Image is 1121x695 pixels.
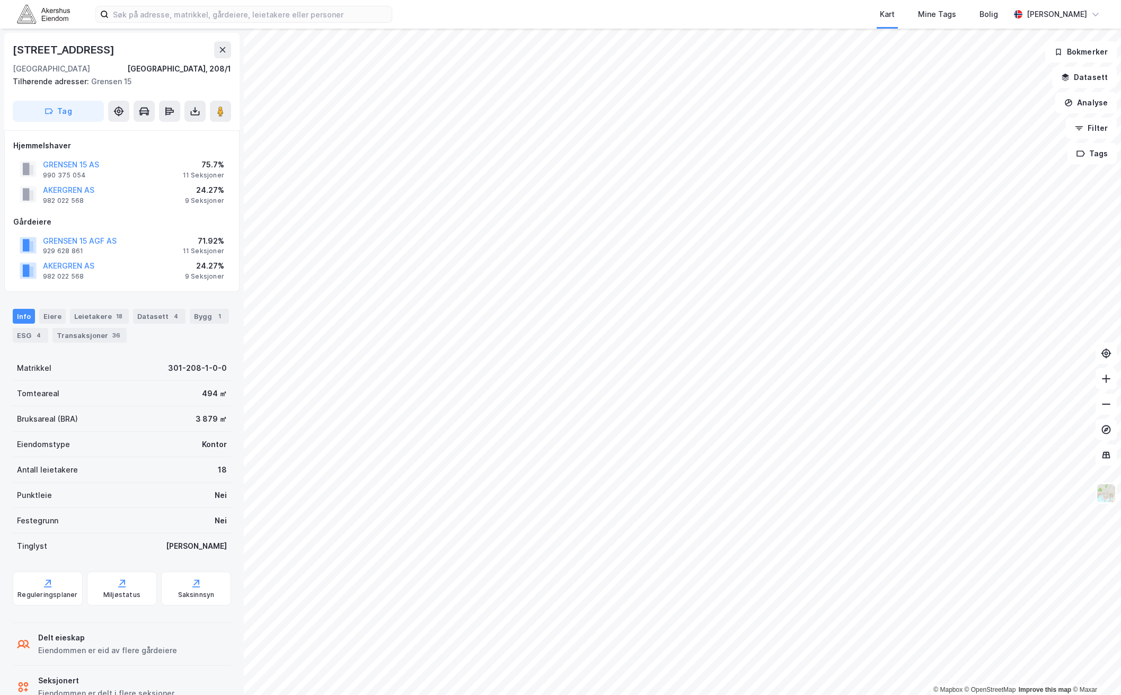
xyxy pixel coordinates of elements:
div: Saksinnsyn [178,591,215,599]
div: [PERSON_NAME] [166,540,227,553]
div: Kontor [202,438,227,451]
div: Festegrunn [17,514,58,527]
div: 4 [171,311,181,322]
div: [PERSON_NAME] [1027,8,1087,21]
div: 24.27% [185,184,224,197]
div: Delt eieskap [38,631,177,644]
div: [GEOGRAPHIC_DATA], 208/1 [127,63,231,75]
span: Tilhørende adresser: [13,77,91,86]
div: ESG [13,328,48,343]
a: OpenStreetMap [965,686,1016,693]
div: Antall leietakere [17,464,78,476]
div: Eiere [39,309,66,324]
div: 75.7% [183,158,224,171]
div: Leietakere [70,309,129,324]
div: Tinglyst [17,540,47,553]
div: Gårdeiere [13,216,231,228]
div: 11 Seksjoner [183,171,224,180]
div: 11 Seksjoner [183,247,224,255]
button: Tags [1067,143,1117,164]
div: 3 879 ㎡ [196,413,227,425]
div: [GEOGRAPHIC_DATA] [13,63,90,75]
div: Matrikkel [17,362,51,375]
div: Nei [215,514,227,527]
div: Kart [880,8,895,21]
button: Datasett [1052,67,1117,88]
div: 1 [214,311,225,322]
div: 982 022 568 [43,272,84,281]
div: Bygg [190,309,229,324]
iframe: Chat Widget [1068,644,1121,695]
div: 36 [110,330,122,341]
div: Transaksjoner [52,328,127,343]
a: Improve this map [1019,686,1071,693]
div: Eiendomstype [17,438,70,451]
a: Mapbox [933,686,963,693]
div: Seksjonert [38,674,174,687]
div: Eiendommen er eid av flere gårdeiere [38,644,177,657]
div: 929 628 861 [43,247,83,255]
div: [STREET_ADDRESS] [13,41,117,58]
div: Punktleie [17,489,52,502]
div: Reguleringsplaner [17,591,77,599]
div: Hjemmelshaver [13,139,231,152]
div: 18 [114,311,125,322]
div: 990 375 054 [43,171,86,180]
div: Bolig [979,8,998,21]
div: Nei [215,489,227,502]
button: Filter [1066,118,1117,139]
div: 4 [33,330,44,341]
img: Z [1096,483,1116,503]
button: Analyse [1055,92,1117,113]
div: Miljøstatus [103,591,140,599]
button: Tag [13,101,104,122]
div: 494 ㎡ [202,387,227,400]
div: 71.92% [183,235,224,247]
div: 982 022 568 [43,197,84,205]
button: Bokmerker [1045,41,1117,63]
div: 9 Seksjoner [185,197,224,205]
div: Bruksareal (BRA) [17,413,78,425]
div: 301-208-1-0-0 [168,362,227,375]
div: Mine Tags [918,8,956,21]
div: Kontrollprogram for chat [1068,644,1121,695]
div: 9 Seksjoner [185,272,224,281]
div: 24.27% [185,260,224,272]
div: Datasett [133,309,186,324]
div: Info [13,309,35,324]
div: 18 [218,464,227,476]
input: Søk på adresse, matrikkel, gårdeiere, leietakere eller personer [109,6,392,22]
img: akershus-eiendom-logo.9091f326c980b4bce74ccdd9f866810c.svg [17,5,70,23]
div: Grensen 15 [13,75,223,88]
div: Tomteareal [17,387,59,400]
